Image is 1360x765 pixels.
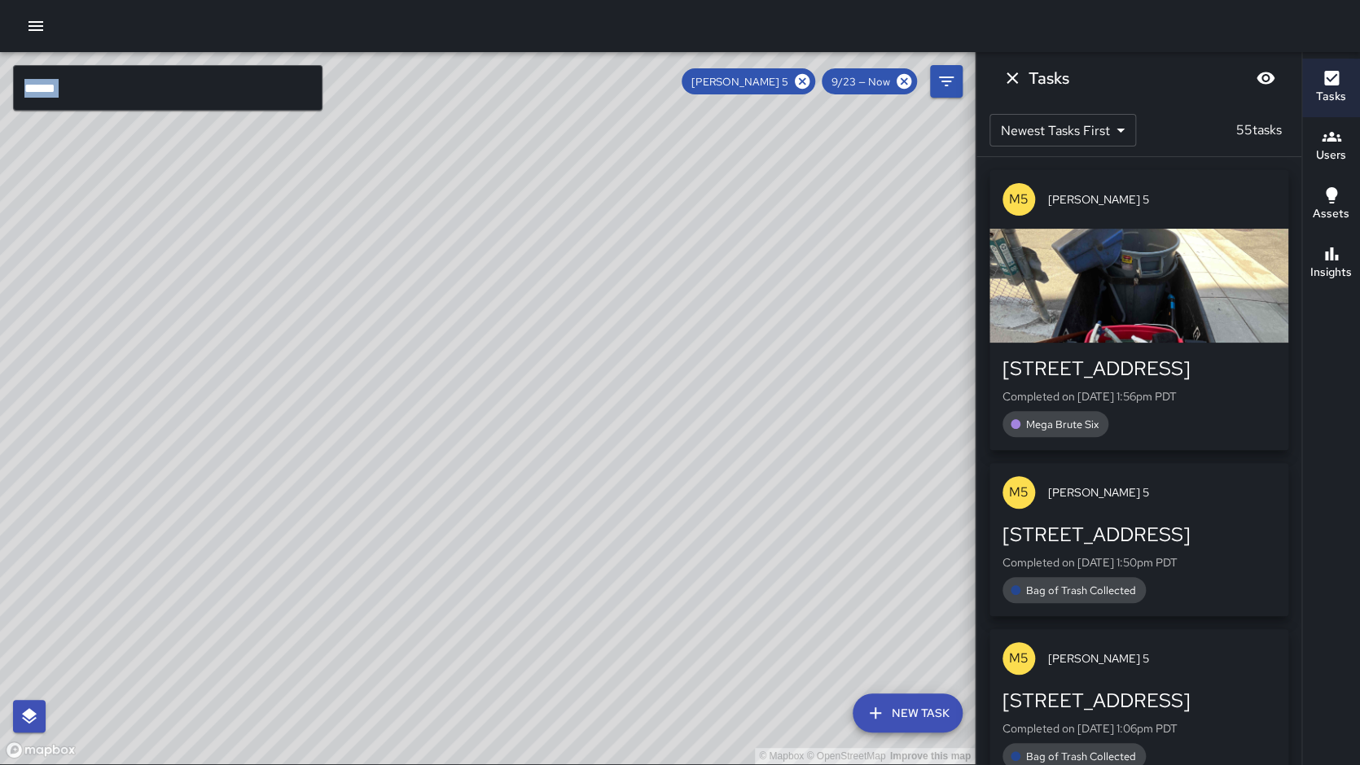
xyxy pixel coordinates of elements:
[1249,62,1282,94] button: Blur
[1009,483,1029,502] p: M5
[1002,522,1275,548] div: [STREET_ADDRESS]
[1002,388,1275,404] p: Completed on [DATE] 1:56pm PDT
[1016,750,1146,763] span: Bag of Trash Collected
[1016,417,1108,431] span: Mega Brute Six
[1002,554,1275,570] p: Completed on [DATE] 1:50pm PDT
[1316,88,1346,106] h6: Tasks
[1048,650,1275,667] span: [PERSON_NAME] 5
[1230,120,1288,140] p: 55 tasks
[1302,234,1360,293] button: Insights
[853,693,963,732] button: New Task
[930,65,963,98] button: Filters
[989,463,1288,616] button: M5[PERSON_NAME] 5[STREET_ADDRESS]Completed on [DATE] 1:50pm PDTBag of Trash Collected
[682,75,798,89] span: [PERSON_NAME] 5
[1002,688,1275,714] div: [STREET_ADDRESS]
[1009,190,1029,209] p: M5
[1302,117,1360,176] button: Users
[996,62,1029,94] button: Dismiss
[1009,649,1029,668] p: M5
[1316,146,1346,164] h6: Users
[1302,59,1360,117] button: Tasks
[1302,176,1360,234] button: Assets
[822,68,917,94] div: 9/23 — Now
[682,68,815,94] div: [PERSON_NAME] 5
[1029,65,1069,91] h6: Tasks
[1310,264,1352,282] h6: Insights
[1313,205,1349,223] h6: Assets
[1048,484,1275,501] span: [PERSON_NAME] 5
[1002,356,1275,382] div: [STREET_ADDRESS]
[1002,720,1275,737] p: Completed on [DATE] 1:06pm PDT
[822,75,900,89] span: 9/23 — Now
[1048,191,1275,208] span: [PERSON_NAME] 5
[989,170,1288,450] button: M5[PERSON_NAME] 5[STREET_ADDRESS]Completed on [DATE] 1:56pm PDTMega Brute Six
[989,114,1136,146] div: Newest Tasks First
[1016,584,1146,597] span: Bag of Trash Collected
